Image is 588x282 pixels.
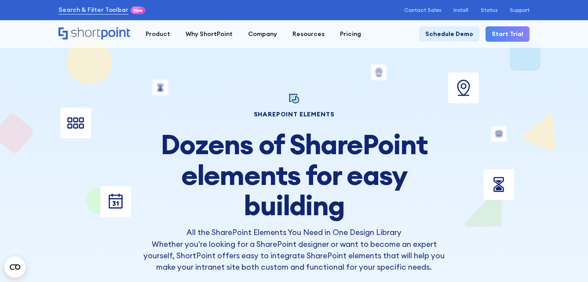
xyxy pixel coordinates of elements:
[138,26,178,42] a: Product
[142,239,446,273] p: Whether you're looking for a SharePoint designer or want to become an expert yourself, ShortPoint...
[248,29,277,39] div: Company
[58,5,128,14] a: Search & Filter Toolbar
[340,29,361,39] div: Pricing
[142,227,446,238] h3: All the SharePoint Elements You Need in One Design Library
[486,26,530,42] a: Start Trial
[453,7,468,13] a: Install
[332,26,369,42] a: Pricing
[419,26,479,42] a: Schedule Demo
[142,112,446,117] h1: SHAREPOINT ELEMENTS
[4,257,26,278] button: Open CMP widget
[178,26,240,42] a: Why ShortPoint
[510,7,530,13] a: Support
[544,240,588,282] div: Widget de chat
[142,129,446,221] h2: Dozens of SharePoint elements for easy building
[285,26,332,42] a: Resources
[146,29,170,39] div: Product
[292,29,325,39] div: Resources
[240,26,285,42] a: Company
[481,7,497,13] a: Status
[186,29,233,39] div: Why ShortPoint
[544,240,588,282] iframe: Chat Widget
[404,7,441,13] a: Contact Sales
[58,27,130,40] a: Home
